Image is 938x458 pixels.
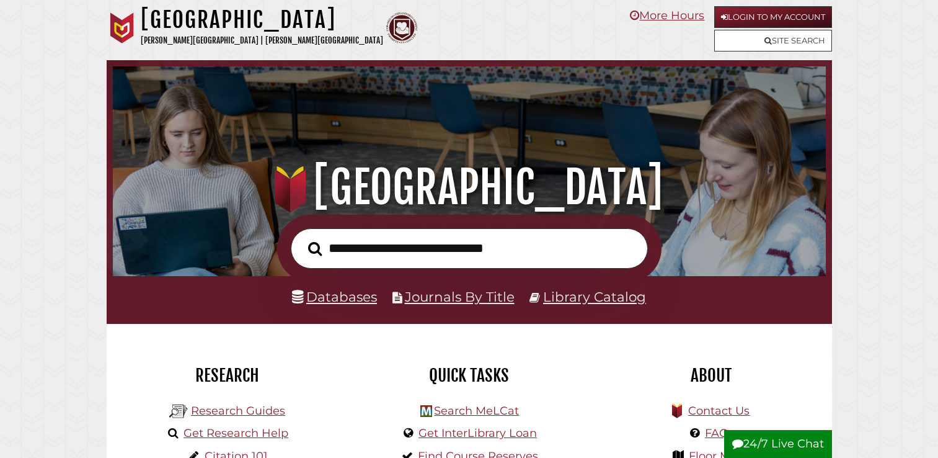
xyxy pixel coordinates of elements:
[688,404,750,418] a: Contact Us
[405,289,515,305] a: Journals By Title
[292,289,377,305] a: Databases
[358,365,581,386] h2: Quick Tasks
[434,404,519,418] a: Search MeLCat
[107,12,138,43] img: Calvin University
[116,365,339,386] h2: Research
[705,426,734,440] a: FAQs
[386,12,417,43] img: Calvin Theological Seminary
[714,30,832,52] a: Site Search
[543,289,646,305] a: Library Catalog
[191,404,285,418] a: Research Guides
[169,402,188,421] img: Hekman Library Logo
[600,365,823,386] h2: About
[141,6,383,34] h1: [GEOGRAPHIC_DATA]
[141,34,383,48] p: [PERSON_NAME][GEOGRAPHIC_DATA] | [PERSON_NAME][GEOGRAPHIC_DATA]
[418,426,537,440] a: Get InterLibrary Loan
[184,426,288,440] a: Get Research Help
[302,238,328,260] button: Search
[308,241,322,256] i: Search
[420,405,432,417] img: Hekman Library Logo
[714,6,832,28] a: Login to My Account
[630,9,704,22] a: More Hours
[126,160,812,215] h1: [GEOGRAPHIC_DATA]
